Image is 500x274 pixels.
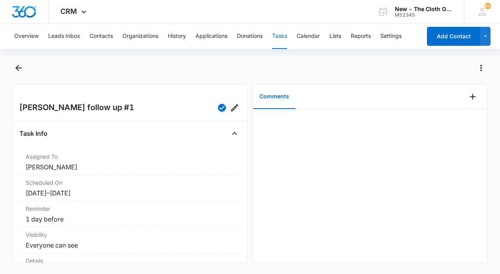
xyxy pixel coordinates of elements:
span: 60 [485,3,491,9]
div: Assigned To[PERSON_NAME] [19,149,241,175]
div: Reminder1 day before [19,201,241,227]
div: account id [395,12,453,18]
button: Donations [237,24,263,49]
button: Calendar [297,24,320,49]
dd: [PERSON_NAME] [26,162,235,172]
button: Reports [351,24,371,49]
dt: Assigned To [26,152,235,161]
button: Add Contact [427,27,480,46]
h4: Task Info [19,129,47,138]
button: Settings [380,24,402,49]
button: Edit [228,101,241,114]
div: account name [395,6,453,12]
button: Back [13,62,25,74]
button: Leads Inbox [48,24,80,49]
div: VisibilityEveryone can see [19,227,241,253]
div: notifications count [485,3,491,9]
dt: Details [26,257,235,265]
dd: Everyone can see [26,240,235,250]
button: Overview [14,24,39,49]
button: Comments [253,84,295,109]
button: Applications [195,24,227,49]
dt: Visibility [26,231,235,239]
button: History [168,24,186,49]
button: Lists [329,24,341,49]
button: Organizations [122,24,158,49]
button: Close [228,127,241,140]
button: Add Comment [466,90,479,103]
span: CRM [60,7,77,15]
h2: [PERSON_NAME] follow up #1 [19,101,134,114]
dt: Reminder [26,205,235,213]
dt: Scheduled On [26,178,235,187]
button: Actions [475,62,487,74]
dd: [DATE] – [DATE] [26,188,235,198]
button: Tasks [272,24,287,49]
dd: 1 day before [26,214,235,224]
div: Scheduled On[DATE]–[DATE] [19,175,241,201]
button: Contacts [90,24,113,49]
